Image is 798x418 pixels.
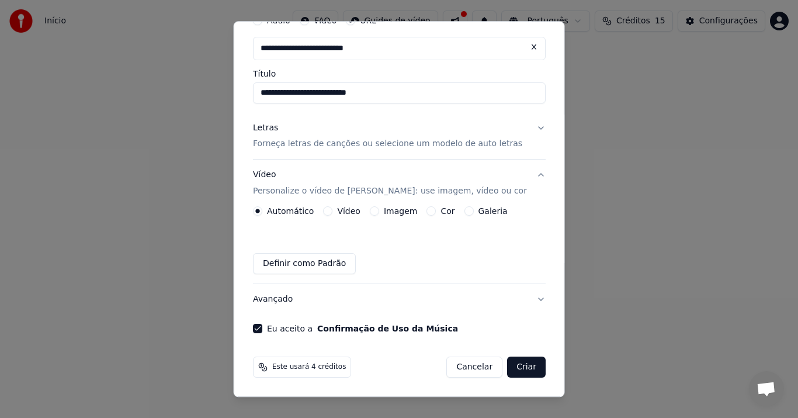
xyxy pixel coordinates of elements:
label: Título [253,70,546,78]
label: Cor [440,208,454,216]
label: Vídeo [337,208,360,216]
label: Vídeo [313,16,336,25]
button: Definir como Padrão [253,254,356,275]
p: Forneça letras de canções ou selecione um modelo de auto letras [253,139,522,150]
button: Cancelar [446,357,502,378]
label: Automático [267,208,314,216]
button: Criar [507,357,546,378]
button: LetrasForneça letras de canções ou selecione um modelo de auto letras [253,113,546,160]
button: VídeoPersonalize o vídeo de [PERSON_NAME]: use imagem, vídeo ou cor [253,160,546,207]
label: Áudio [267,16,290,25]
label: Eu aceito a [267,325,458,333]
div: Letras [253,122,278,134]
button: Eu aceito a [317,325,458,333]
span: Este usará 4 créditos [272,363,346,372]
label: Imagem [383,208,417,216]
div: VídeoPersonalize o vídeo de [PERSON_NAME]: use imagem, vídeo ou cor [253,207,546,284]
button: Avançado [253,285,546,315]
label: URL [360,16,376,25]
p: Personalize o vídeo de [PERSON_NAME]: use imagem, vídeo ou cor [253,186,527,198]
div: Vídeo [253,170,527,198]
label: Galeria [478,208,507,216]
